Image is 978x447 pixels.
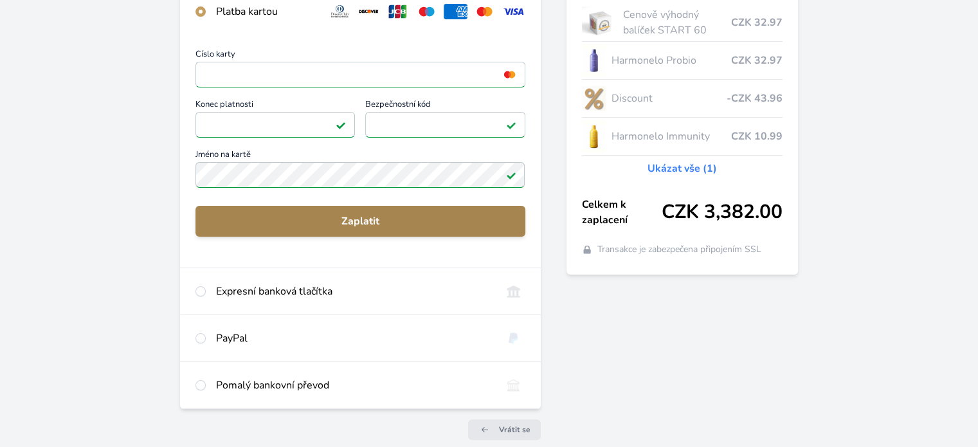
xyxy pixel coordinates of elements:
[501,69,518,80] img: mc
[623,7,730,38] span: Cenově výhodný balíček START 60
[647,161,717,176] a: Ukázat vše (1)
[195,100,355,112] span: Konec platnosti
[336,120,346,130] img: Platné pole
[506,170,516,180] img: Platné pole
[582,82,606,114] img: discount-lo.png
[357,4,381,19] img: discover.svg
[582,120,606,152] img: IMMUNITY_se_stinem_x-lo.jpg
[502,331,525,346] img: paypal.svg
[611,91,726,106] span: Discount
[499,424,530,435] span: Vrátit se
[473,4,496,19] img: mc.svg
[216,4,318,19] div: Platba kartou
[386,4,410,19] img: jcb.svg
[328,4,352,19] img: diners.svg
[731,53,783,68] span: CZK 32.97
[468,419,541,440] a: Vrátit se
[611,53,730,68] span: Harmonelo Probio
[502,284,525,299] img: onlineBanking_CZ.svg
[216,284,491,299] div: Expresní banková tlačítka
[731,129,783,144] span: CZK 10.99
[731,15,783,30] span: CZK 32.97
[506,120,516,130] img: Platné pole
[201,66,519,84] iframe: Iframe pro číslo karty
[611,129,730,144] span: Harmonelo Immunity
[597,243,761,256] span: Transakce je zabezpečena připojením SSL
[371,116,519,134] iframe: Iframe pro bezpečnostní kód
[582,6,619,39] img: start.jpg
[727,91,783,106] span: -CZK 43.96
[502,378,525,393] img: bankTransfer_IBAN.svg
[195,50,525,62] span: Číslo karty
[216,331,491,346] div: PayPal
[582,44,606,77] img: CLEAN_PROBIO_se_stinem_x-lo.jpg
[365,100,525,112] span: Bezpečnostní kód
[195,151,525,162] span: Jméno na kartě
[195,162,525,188] input: Jméno na kartěPlatné pole
[502,4,525,19] img: visa.svg
[582,197,662,228] span: Celkem k zaplacení
[195,206,525,237] button: Zaplatit
[415,4,439,19] img: maestro.svg
[662,201,783,224] span: CZK 3,382.00
[206,214,514,229] span: Zaplatit
[216,378,491,393] div: Pomalý bankovní převod
[444,4,467,19] img: amex.svg
[201,116,349,134] iframe: Iframe pro datum vypršení platnosti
